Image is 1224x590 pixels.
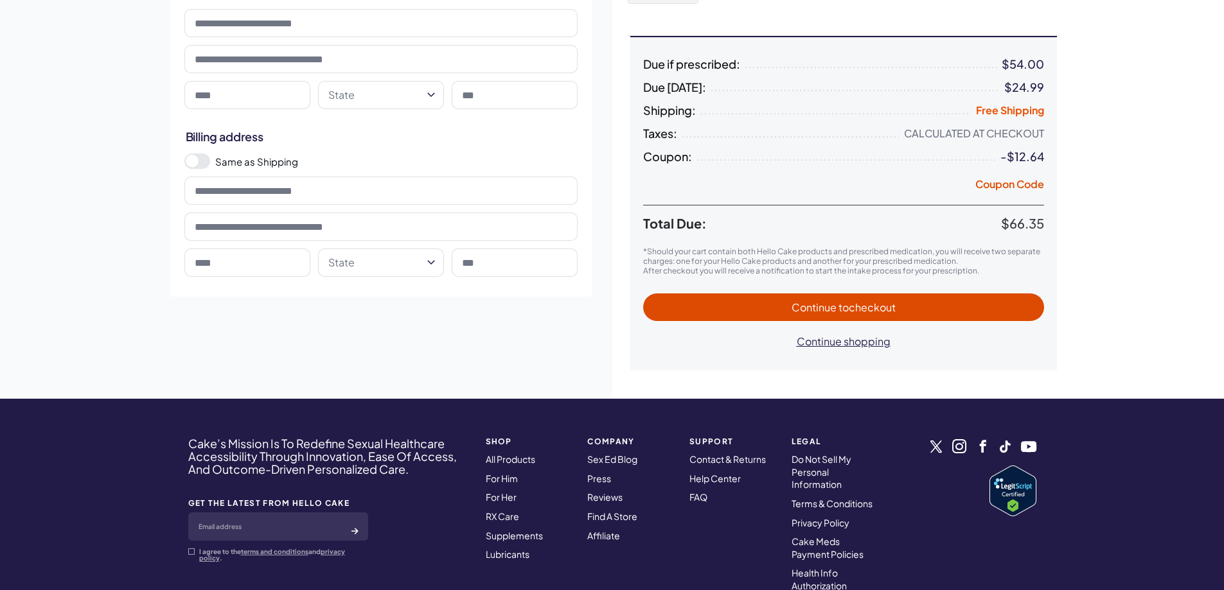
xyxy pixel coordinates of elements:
[792,300,896,314] span: Continue
[643,247,1044,266] p: *Should your cart contain both Hello Cake products and prescribed medication, you will receive tw...
[643,293,1044,321] button: Continue tocheckout
[643,266,979,275] span: After checkout you will receive a notification to start the intake process for your prescription.
[486,491,517,503] a: For Her
[587,453,637,465] a: Sex Ed Blog
[689,437,776,446] strong: Support
[689,491,707,503] a: FAQ
[199,548,368,561] p: I agree to the and .
[989,465,1036,516] img: Verify Approval for www.hellocake.com
[904,127,1044,140] div: Calculated at Checkout
[486,510,519,522] a: RX Care
[1002,58,1044,71] div: $54.00
[989,465,1036,516] a: Verify LegitScript Approval for www.hellocake.com
[486,473,518,484] a: For Him
[587,530,620,541] a: Affiliate
[792,535,864,560] a: Cake Meds Payment Policies
[643,104,696,117] span: Shipping:
[792,437,878,446] strong: Legal
[643,81,706,94] span: Due [DATE]:
[486,453,535,465] a: All Products
[792,517,849,528] a: Privacy Policy
[486,437,572,446] strong: SHOP
[1000,150,1044,163] div: -$12.64
[587,510,637,522] a: Find A Store
[643,127,677,140] span: Taxes:
[689,473,741,484] a: Help Center
[486,530,543,541] a: Supplements
[838,300,896,314] span: to checkout
[188,499,368,507] strong: GET THE LATEST FROM HELLO CAKE
[486,548,529,560] a: Lubricants
[975,177,1044,195] button: Coupon Code
[241,548,308,555] a: terms and conditions
[1001,215,1044,231] span: $66.35
[976,103,1044,117] span: Free Shipping
[587,491,623,503] a: Reviews
[643,216,1001,231] span: Total Due:
[587,473,611,484] a: Press
[792,498,873,509] a: Terms & Conditions
[215,155,578,168] label: Same as Shipping
[587,437,674,446] strong: COMPANY
[784,327,903,355] button: Continue shopping
[188,437,469,475] h4: Cake’s Mission Is To Redefine Sexual Healthcare Accessibility Through Innovation, Ease Of Access,...
[643,58,740,71] span: Due if prescribed:
[797,334,891,348] span: Continue shopping
[792,453,851,490] a: Do Not Sell My Personal Information
[186,128,576,144] h2: Billing address
[689,453,766,465] a: Contact & Returns
[1004,81,1044,94] div: $24.99
[199,548,345,562] a: privacy policy
[643,150,692,163] span: Coupon:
